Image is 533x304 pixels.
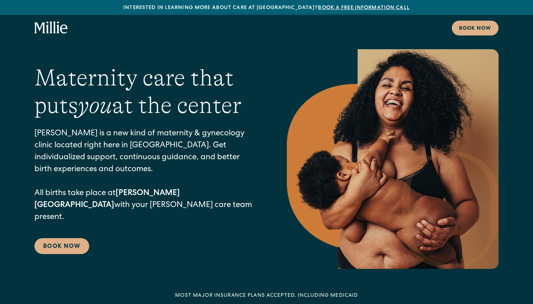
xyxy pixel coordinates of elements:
[34,64,258,120] h1: Maternity care that puts at the center
[175,292,358,300] div: MOST MAJOR INSURANCE PLANS ACCEPTED, INCLUDING MEDICAID
[452,21,499,35] a: Book now
[287,49,499,269] img: Smiling mother with her baby in arms, celebrating body positivity and the nurturing bond of postp...
[318,5,409,10] a: Book a free information call
[34,128,258,224] p: [PERSON_NAME] is a new kind of maternity & gynecology clinic located right here in [GEOGRAPHIC_DA...
[34,21,68,34] a: home
[78,92,112,118] em: you
[34,238,89,254] a: Book Now
[459,25,491,33] div: Book now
